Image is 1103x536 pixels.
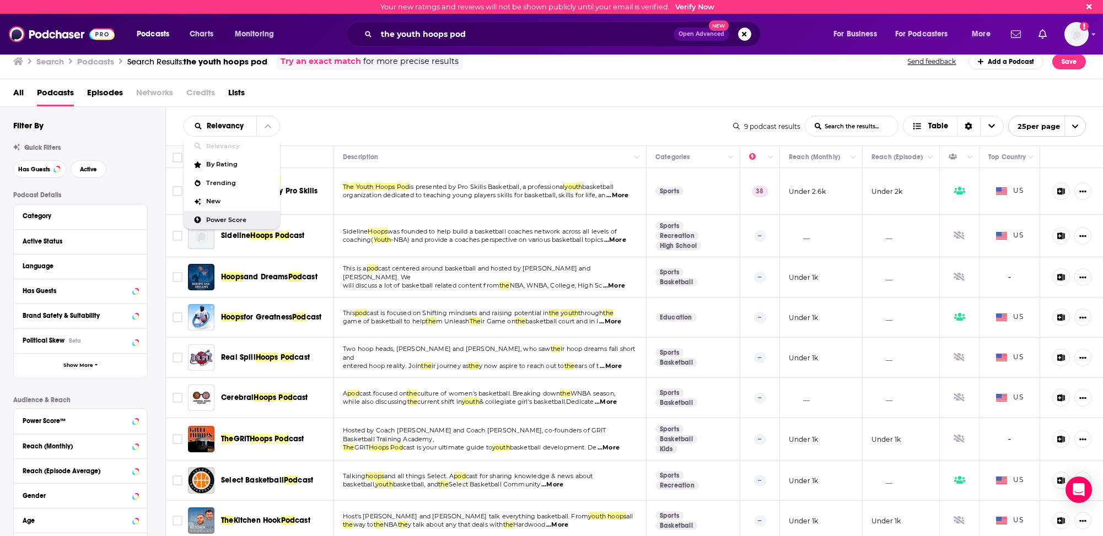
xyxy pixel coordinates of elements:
[13,396,148,404] p: Audience & Reach
[871,393,892,403] p: __
[1064,22,1089,46] button: Show profile menu
[1074,472,1091,489] button: Show More Button
[789,393,810,403] p: __
[343,362,421,370] span: entered hoop reality. Join
[655,471,684,480] a: Sports
[23,262,131,270] div: Language
[390,443,403,451] span: Pod
[188,344,214,371] img: Real Spill Hoops Podcast
[367,264,379,272] span: pod
[754,272,766,283] p: --
[207,122,247,130] span: Relevancy
[655,150,690,164] div: Categories
[343,150,378,164] div: Description
[1080,22,1089,31] svg: Email not verified
[281,516,295,525] span: Pod
[888,25,964,43] button: open menu
[221,434,234,443] span: The
[289,434,304,443] span: cast
[294,353,310,362] span: cast
[1024,151,1037,164] button: Column Actions
[481,317,515,325] span: ir Game on
[510,281,602,289] span: NBA, WNBA, College, High Sc
[655,221,684,230] a: Sports
[679,31,724,37] span: Open Advanced
[391,236,603,243] span: -NBA) and provide a coaches perspective on various basketball topics
[13,84,24,106] a: All
[182,25,220,43] a: Charts
[71,160,106,178] button: Active
[137,26,169,42] span: Podcasts
[604,236,626,245] span: ...More
[1007,25,1025,44] a: Show notifications dropdown
[298,475,313,485] span: cast
[221,230,305,241] a: SidelineHoopsPodcast
[23,308,138,322] button: Brand Safety & Suitability
[749,150,765,164] div: Power Score
[479,362,564,370] span: y now aspire to reach out to
[343,264,367,272] span: This is a
[969,54,1044,69] a: Add a Podcast
[254,393,276,402] span: Hoops
[284,475,298,485] span: Pod
[343,228,368,235] span: Sideline
[432,362,469,370] span: ir journey as
[343,236,374,243] span: coaching(
[23,442,129,450] div: Reach (Monthly)
[127,56,267,67] div: Search Results:
[173,231,182,241] span: Toggle select row
[244,312,292,322] span: for Greatness
[599,317,621,326] span: ...More
[363,55,459,68] span: for more precise results
[895,26,948,42] span: For Podcasters
[996,186,1023,197] span: US
[23,234,138,248] button: Active Status
[250,434,272,443] span: Hoops
[492,443,510,451] span: youth
[173,312,182,322] span: Toggle select row
[14,353,147,378] button: Show More
[754,230,766,241] p: --
[1008,116,1086,137] button: open menu
[256,116,279,136] button: close menu
[188,264,214,290] a: Hoops and Dreams Podcast
[343,398,407,405] span: while also discussing
[421,362,432,370] span: the
[206,143,271,149] span: Relevancy
[871,313,892,322] p: __
[655,231,699,240] a: Recreation
[23,492,129,500] div: Gender
[1008,433,1011,446] span: -
[188,426,214,452] a: The GRIT Hoops Podcast
[499,281,510,289] span: the
[23,284,138,297] button: Has Guests
[574,362,599,370] span: ears of t
[789,187,826,196] p: Under 2.6k
[1074,349,1091,366] button: Show More Button
[289,231,305,240] span: cast
[847,151,860,164] button: Column Actions
[480,398,594,405] span: & collegiate girl's basketball.Dedicate
[343,191,606,199] span: organization dedicated to teaching young players skills for basketball, skills for life, an
[221,475,284,485] span: Select Basketball
[221,475,313,486] a: Select BasketballPodcast
[173,434,182,444] span: Toggle select row
[376,25,674,43] input: Search podcasts, credits, & more...
[964,151,977,164] button: Column Actions
[9,24,115,45] img: Podchaser - Follow, Share and Rate Podcasts
[23,513,138,527] button: Age
[754,434,766,445] p: --
[606,191,628,200] span: ...More
[343,472,365,480] span: Talking
[87,84,123,106] a: Episodes
[988,150,1026,164] div: Top Country
[36,56,64,67] h3: Search
[13,160,66,178] button: Has Guests
[368,228,388,235] span: Hoops
[221,272,318,283] a: Hoopsand DreamsPodcast
[221,352,310,363] a: Real SpillHoopsPodcast
[655,348,684,357] a: Sports
[188,304,214,331] img: Hoops for Greatness Podcast
[13,191,148,199] p: Podcast Details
